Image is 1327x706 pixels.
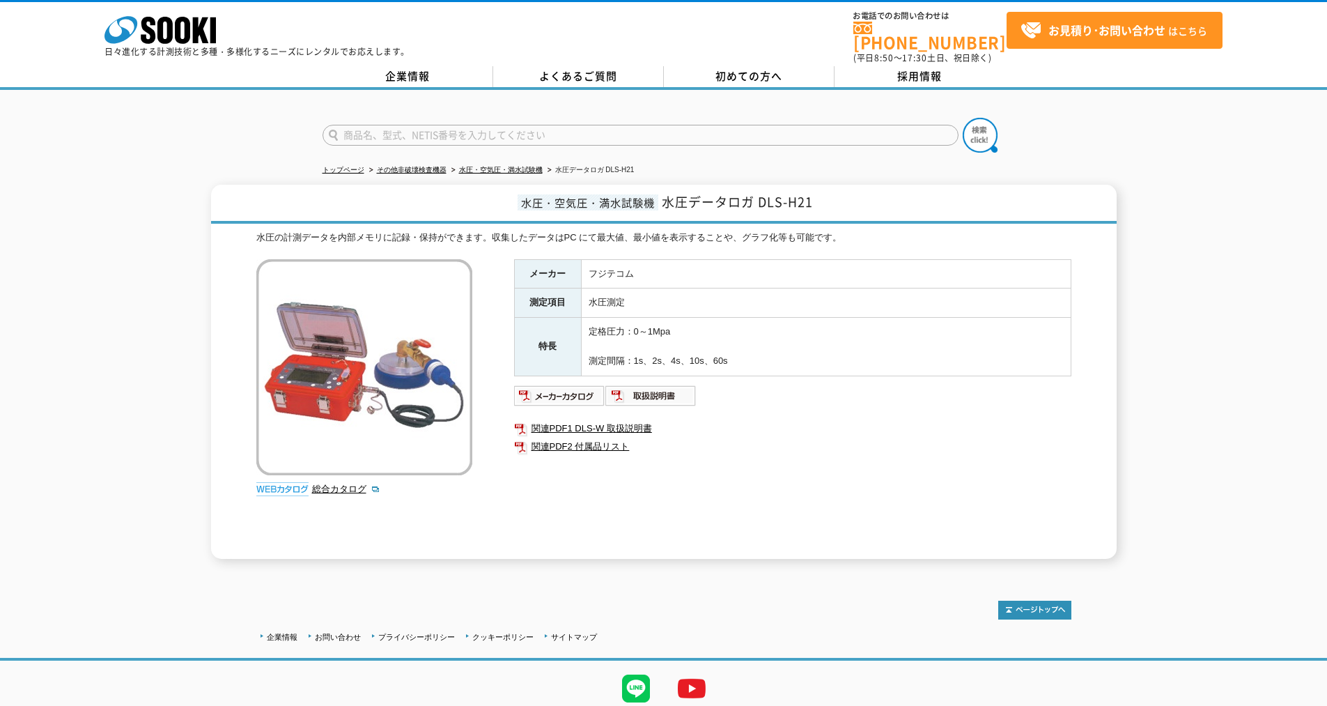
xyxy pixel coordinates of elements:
[493,66,664,87] a: よくあるご質問
[1021,20,1207,41] span: はこちら
[853,52,991,64] span: (平日 ～ 土日、祝日除く)
[1007,12,1223,49] a: お見積り･お問い合わせはこちら
[853,22,1007,50] a: [PHONE_NUMBER]
[377,166,447,174] a: その他非破壊検査機器
[853,12,1007,20] span: お電話でのお問い合わせは
[378,633,455,641] a: プライバシーポリシー
[256,482,309,496] img: webカタログ
[545,163,635,178] li: 水圧データロガ DLS-H21
[472,633,534,641] a: クッキーポリシー
[902,52,927,64] span: 17:30
[312,484,380,494] a: 総合カタログ
[581,318,1071,376] td: 定格圧力：0～1Mpa 測定間隔：1s、2s、4s、10s、60s
[323,66,493,87] a: 企業情報
[459,166,543,174] a: 水圧・空気圧・満水試験機
[605,394,697,404] a: 取扱説明書
[581,289,1071,318] td: 水圧測定
[323,166,364,174] a: トップページ
[323,125,959,146] input: 商品名、型式、NETIS番号を入力してください
[514,259,581,289] th: メーカー
[835,66,1005,87] a: 採用情報
[514,318,581,376] th: 特長
[256,231,1071,245] div: 水圧の計測データを内部メモリに記録・保持ができます。収集したデータはPC にて最大値、最小値を表示することや、グラフ化等も可能です。
[874,52,894,64] span: 8:50
[581,259,1071,289] td: フジテコム
[315,633,361,641] a: お問い合わせ
[267,633,297,641] a: 企業情報
[514,289,581,318] th: 測定項目
[104,47,410,56] p: 日々進化する計測技術と多種・多様化するニーズにレンタルでお応えします。
[1048,22,1165,38] strong: お見積り･お問い合わせ
[518,194,658,210] span: 水圧・空気圧・満水試験機
[514,420,1071,438] a: 関連PDF1 DLS-W 取扱説明書
[256,259,472,475] img: 水圧データロガ DLS-H21
[664,66,835,87] a: 初めての方へ
[662,192,813,211] span: 水圧データロガ DLS-H21
[963,118,998,153] img: btn_search.png
[998,601,1071,620] img: トップページへ
[605,385,697,407] img: 取扱説明書
[514,438,1071,456] a: 関連PDF2 付属品リスト
[715,68,782,84] span: 初めての方へ
[514,385,605,407] img: メーカーカタログ
[551,633,597,641] a: サイトマップ
[514,394,605,404] a: メーカーカタログ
